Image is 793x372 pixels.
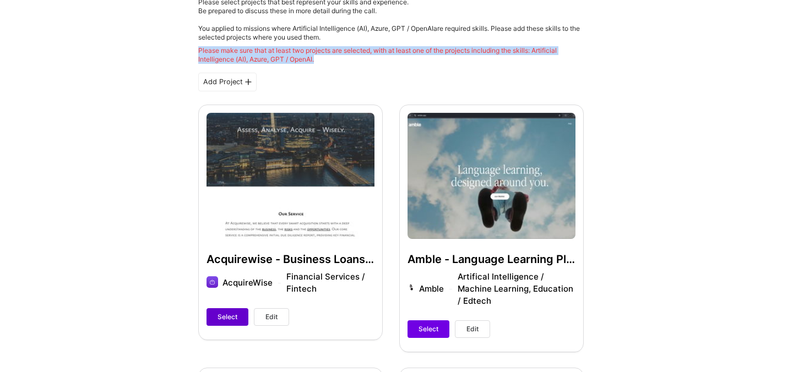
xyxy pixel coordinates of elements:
[419,324,438,334] span: Select
[245,79,252,85] i: icon PlusBlackFlat
[408,320,449,338] button: Select
[207,308,248,326] button: Select
[218,312,237,322] span: Select
[455,320,490,338] button: Edit
[466,324,479,334] span: Edit
[265,312,278,322] span: Edit
[254,308,289,326] button: Edit
[198,73,257,91] div: Add Project
[198,46,584,64] div: Please make sure that at least two projects are selected, with at least one of the projects inclu...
